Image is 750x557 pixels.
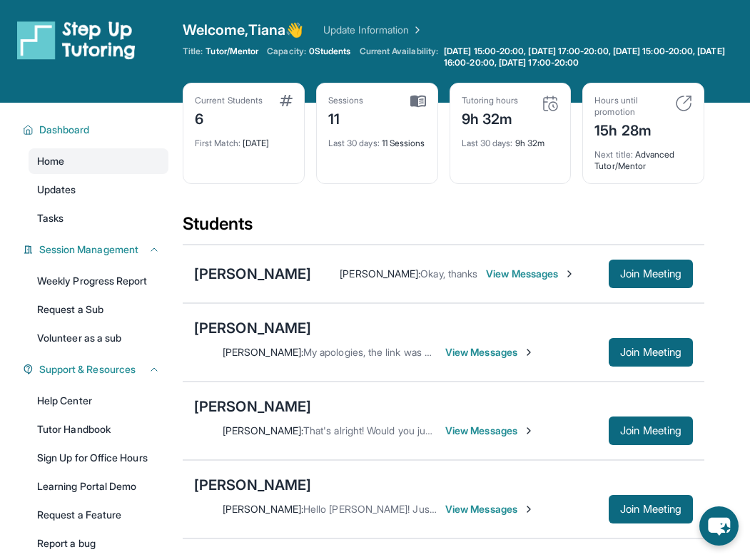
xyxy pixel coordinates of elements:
[328,95,364,106] div: Sessions
[328,129,426,149] div: 11 Sessions
[37,154,64,168] span: Home
[594,140,692,172] div: Advanced Tutor/Mentor
[620,270,681,278] span: Join Meeting
[609,495,693,523] button: Join Meeting
[323,23,423,37] a: Update Information
[309,46,351,57] span: 0 Students
[594,149,633,160] span: Next title :
[441,46,750,68] a: [DATE] 15:00-20:00, [DATE] 17:00-20:00, [DATE] 15:00-20:00, [DATE] 16:00-20:00, [DATE] 17:00-20:00
[29,148,168,174] a: Home
[523,347,534,358] img: Chevron-Right
[328,138,380,148] span: Last 30 days :
[360,46,438,68] span: Current Availability:
[340,267,420,280] span: [PERSON_NAME] :
[620,426,681,435] span: Join Meeting
[699,506,739,546] button: chat-button
[29,445,168,471] a: Sign Up for Office Hours
[445,424,534,438] span: View Messages
[594,118,667,140] div: 15h 28m
[462,106,519,129] div: 9h 32m
[194,318,311,338] div: [PERSON_NAME]
[39,242,138,257] span: Session Management
[462,95,519,106] div: Tutoring hours
[620,348,681,357] span: Join Meeting
[195,138,240,148] span: First Match :
[17,20,136,60] img: logo
[542,95,559,112] img: card
[39,123,90,137] span: Dashboard
[29,205,168,231] a: Tasks
[609,338,693,367] button: Join Meeting
[183,46,203,57] span: Title:
[328,106,364,129] div: 11
[37,211,64,225] span: Tasks
[194,264,311,284] div: [PERSON_NAME]
[29,268,168,294] a: Weekly Progress Report
[594,95,667,118] div: Hours until promotion
[523,504,534,515] img: Chevron-Right
[609,260,693,288] button: Join Meeting
[29,502,168,528] a: Request a Feature
[195,129,293,149] div: [DATE]
[620,505,681,513] span: Join Meeting
[29,297,168,322] a: Request a Sub
[223,503,303,515] span: [PERSON_NAME] :
[194,397,311,417] div: [PERSON_NAME]
[267,46,306,57] span: Capacity:
[39,362,136,377] span: Support & Resources
[445,502,534,516] span: View Messages
[29,417,168,442] a: Tutor Handbook
[462,138,513,148] span: Last 30 days :
[280,95,293,106] img: card
[609,417,693,445] button: Join Meeting
[420,267,477,280] span: Okay, thanks
[29,388,168,414] a: Help Center
[34,242,160,257] button: Session Management
[29,531,168,556] a: Report a bug
[223,424,303,436] span: [PERSON_NAME] :
[444,46,747,68] span: [DATE] 15:00-20:00, [DATE] 17:00-20:00, [DATE] 15:00-20:00, [DATE] 16:00-20:00, [DATE] 17:00-20:00
[194,475,311,495] div: [PERSON_NAME]
[675,95,692,112] img: card
[29,325,168,351] a: Volunteer as a sub
[223,346,303,358] span: [PERSON_NAME] :
[37,183,76,197] span: Updates
[486,267,575,281] span: View Messages
[34,123,160,137] button: Dashboard
[564,268,575,280] img: Chevron-Right
[29,177,168,203] a: Updates
[445,345,534,359] span: View Messages
[195,95,263,106] div: Current Students
[206,46,258,57] span: Tutor/Mentor
[410,95,426,108] img: card
[523,425,534,436] img: Chevron-Right
[183,20,303,40] span: Welcome, Tiana 👋
[29,474,168,499] a: Learning Portal Demo
[462,129,559,149] div: 9h 32m
[409,23,423,37] img: Chevron Right
[183,213,704,244] div: Students
[195,106,263,129] div: 6
[34,362,160,377] button: Support & Resources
